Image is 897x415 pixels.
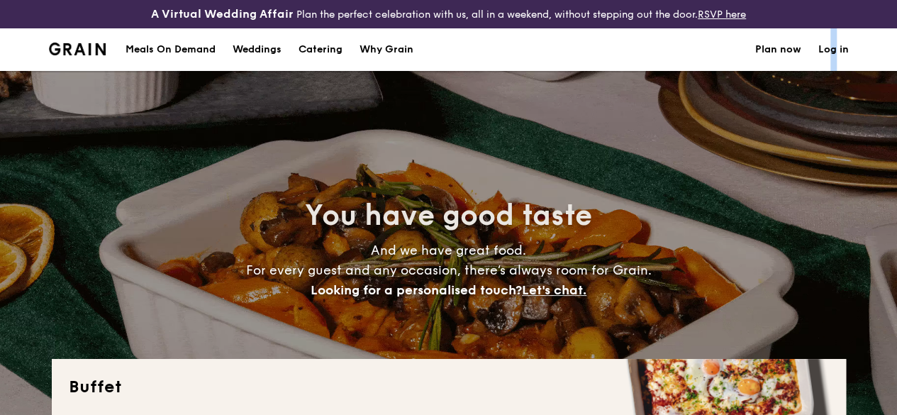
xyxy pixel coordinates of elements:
[818,28,849,71] a: Log in
[305,199,592,233] span: You have good taste
[351,28,422,71] a: Why Grain
[49,43,106,55] a: Logotype
[224,28,290,71] a: Weddings
[150,6,747,23] div: Plan the perfect celebration with us, all in a weekend, without stepping out the door.
[522,282,586,298] span: Let's chat.
[117,28,224,71] a: Meals On Demand
[698,9,746,21] a: RSVP here
[246,243,652,298] span: And we have great food. For every guest and any occasion, there’s always room for Grain.
[755,28,801,71] a: Plan now
[126,28,216,71] div: Meals On Demand
[233,28,282,71] div: Weddings
[290,28,351,71] a: Catering
[151,6,294,23] h4: A Virtual Wedding Affair
[311,282,522,298] span: Looking for a personalised touch?
[360,28,413,71] div: Why Grain
[69,376,829,399] h2: Buffet
[49,43,106,55] img: Grain
[299,28,342,71] h1: Catering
